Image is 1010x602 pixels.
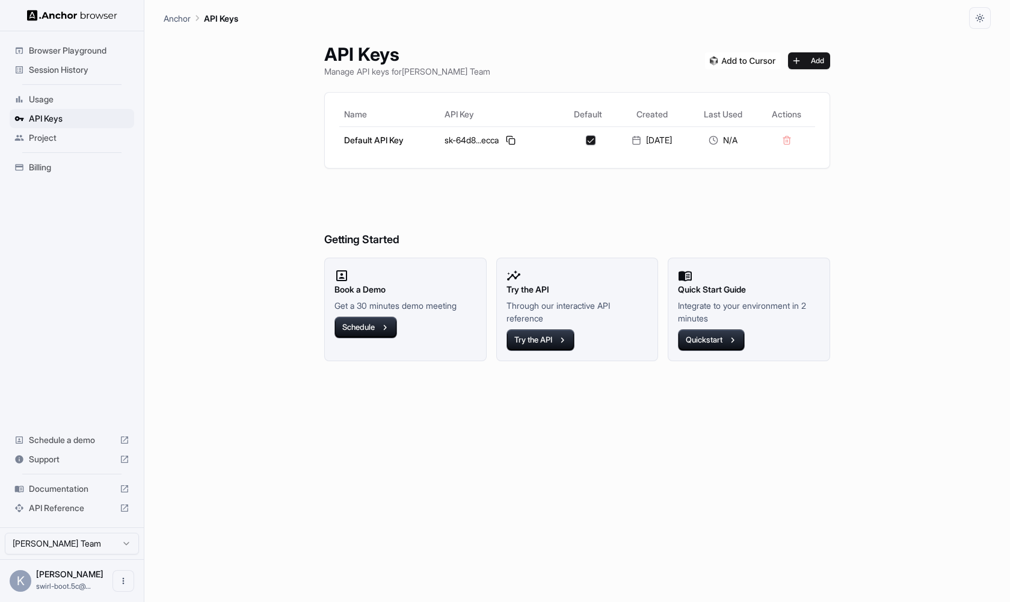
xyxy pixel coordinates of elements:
th: API Key [440,102,561,126]
span: Kevin C [36,569,103,579]
div: Support [10,450,134,469]
span: Support [29,453,115,465]
span: Schedule a demo [29,434,115,446]
td: Default API Key [339,126,440,154]
th: Default [561,102,616,126]
h2: Quick Start Guide [678,283,820,296]
span: API Reference [29,502,115,514]
div: API Reference [10,498,134,518]
span: Session History [29,64,129,76]
div: API Keys [10,109,134,128]
th: Name [339,102,440,126]
p: Get a 30 minutes demo meeting [334,299,476,312]
h2: Try the API [507,283,648,296]
div: Session History [10,60,134,79]
div: [DATE] [620,134,683,146]
th: Created [615,102,688,126]
div: Billing [10,158,134,177]
p: Anchor [164,12,191,25]
div: K [10,570,31,592]
p: Through our interactive API reference [507,299,648,324]
th: Actions [758,102,815,126]
span: API Keys [29,113,129,125]
button: Open menu [112,570,134,592]
div: Usage [10,90,134,109]
span: Project [29,132,129,144]
span: Billing [29,161,129,173]
span: Usage [29,93,129,105]
span: Documentation [29,483,115,495]
th: Last Used [688,102,758,126]
div: Project [10,128,134,147]
p: API Keys [204,12,238,25]
p: Integrate to your environment in 2 minutes [678,299,820,324]
button: Try the API [507,329,574,351]
div: Schedule a demo [10,430,134,450]
div: N/A [693,134,753,146]
div: Documentation [10,479,134,498]
button: Copy API key [503,133,518,147]
img: Anchor Logo [27,10,117,21]
button: Schedule [334,317,397,338]
img: Add anchorbrowser MCP server to Cursor [705,52,781,69]
p: Manage API keys for [PERSON_NAME] Team [324,65,490,78]
nav: breadcrumb [164,11,238,25]
h2: Book a Demo [334,283,476,296]
div: sk-64d8...ecca [445,133,556,147]
button: Quickstart [678,329,745,351]
h6: Getting Started [324,183,830,249]
h1: API Keys [324,43,490,65]
span: swirl-boot.5c@icloud.com [36,582,91,591]
button: Add [788,52,830,69]
span: Browser Playground [29,45,129,57]
div: Browser Playground [10,41,134,60]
